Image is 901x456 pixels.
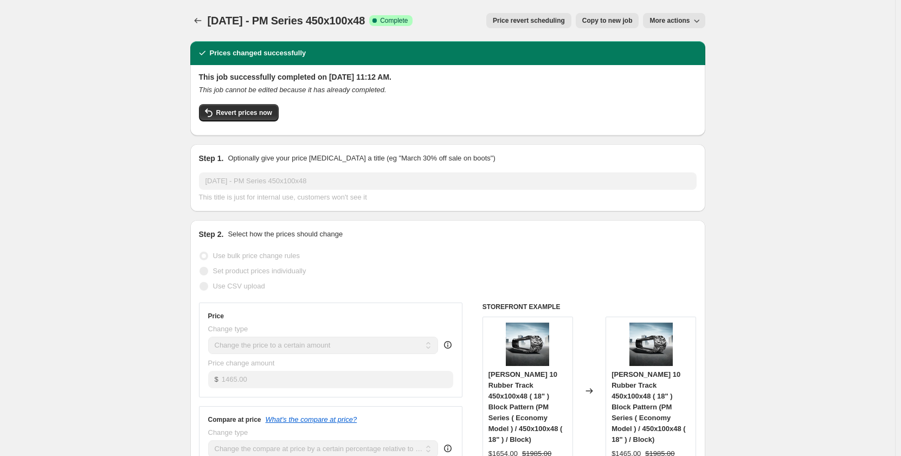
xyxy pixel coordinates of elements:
h3: Price [208,312,224,320]
div: help [442,443,453,454]
p: Select how the prices should change [228,229,343,240]
span: Revert prices now [216,108,272,117]
h2: Step 1. [199,153,224,164]
span: Use bulk price change rules [213,252,300,260]
span: Price change amount [208,359,275,367]
span: Copy to new job [582,16,633,25]
span: $ [215,375,218,383]
span: [PERSON_NAME] 10 Rubber Track 450x100x48 ( 18" ) Block Pattern (PM Series ( Economy Model ) / 450... [488,370,563,444]
button: Revert prices now [199,104,279,121]
button: More actions [643,13,705,28]
input: 30% off holiday sale [199,172,697,190]
img: kubota-rx-502-rubber-track-400x72-5wx74-16-block-pattern-kubota-rubber-track-kubota-rx-502-rubber... [506,323,549,366]
span: This title is just for internal use, customers won't see it [199,193,367,201]
h2: Prices changed successfully [210,48,306,59]
button: Copy to new job [576,13,639,28]
h3: Compare at price [208,415,261,424]
span: Change type [208,325,248,333]
h2: This job successfully completed on [DATE] 11:12 AM. [199,72,697,82]
button: Price change jobs [190,13,205,28]
span: Set product prices individually [213,267,306,275]
h2: Step 2. [199,229,224,240]
p: Optionally give your price [MEDICAL_DATA] a title (eg "March 30% off sale on boots") [228,153,495,164]
input: 80.00 [222,371,453,388]
span: [DATE] - PM Series 450x100x48 [208,15,365,27]
span: Price revert scheduling [493,16,565,25]
span: [PERSON_NAME] 10 Rubber Track 450x100x48 ( 18" ) Block Pattern (PM Series ( Economy Model ) / 450... [612,370,686,444]
span: More actions [649,16,690,25]
h6: STOREFRONT EXAMPLE [482,303,697,311]
span: Use CSV upload [213,282,265,290]
button: Price revert scheduling [486,13,571,28]
button: What's the compare at price? [266,415,357,423]
div: help [442,339,453,350]
span: Complete [380,16,408,25]
span: Change type [208,428,248,436]
i: This job cannot be edited because it has already completed. [199,86,387,94]
img: kubota-rx-502-rubber-track-400x72-5wx74-16-block-pattern-kubota-rubber-track-kubota-rx-502-rubber... [629,323,673,366]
